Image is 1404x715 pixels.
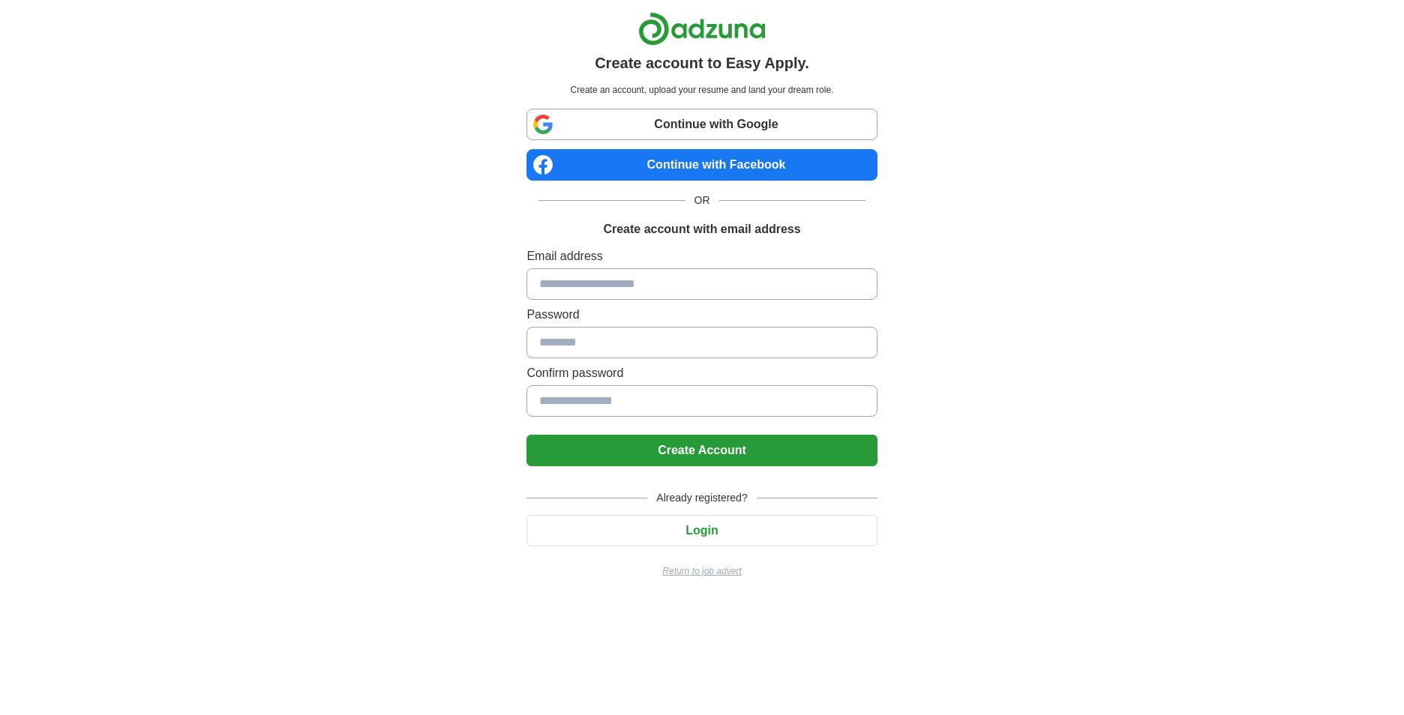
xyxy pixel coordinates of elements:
[526,109,877,140] a: Continue with Google
[603,220,800,238] h1: Create account with email address
[638,12,766,46] img: Adzuna logo
[529,83,874,97] p: Create an account, upload your resume and land your dream role.
[526,435,877,466] button: Create Account
[526,524,877,537] a: Login
[526,306,877,324] label: Password
[526,149,877,181] a: Continue with Facebook
[526,247,877,265] label: Email address
[526,515,877,546] button: Login
[647,490,756,506] span: Already registered?
[526,364,877,382] label: Confirm password
[526,564,877,578] a: Return to job advert
[685,193,719,208] span: OR
[595,52,809,74] h1: Create account to Easy Apply.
